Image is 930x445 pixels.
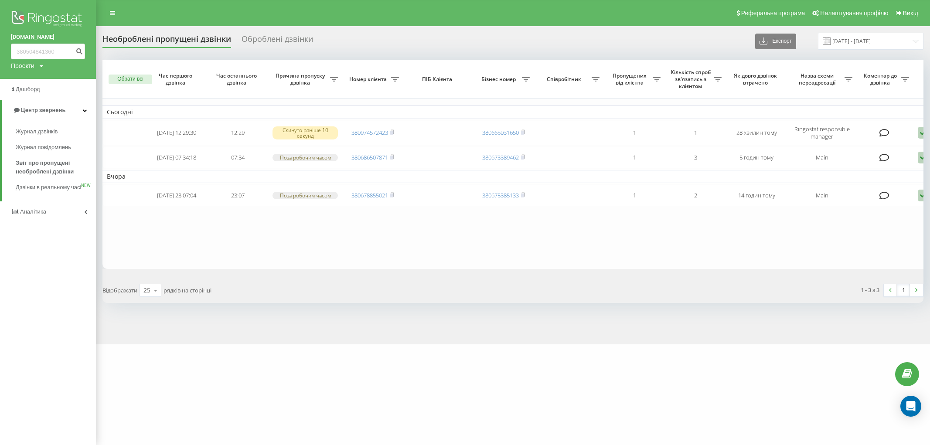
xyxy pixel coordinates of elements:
[273,154,338,161] div: Поза робочим часом
[604,121,665,145] td: 1
[482,129,519,136] a: 380665031650
[347,76,391,83] span: Номер клієнта
[16,183,81,192] span: Дзвінки в реальному часі
[820,10,888,17] span: Налаштування профілю
[11,44,85,59] input: Пошук за номером
[726,185,787,206] td: 14 годин тому
[143,286,150,295] div: 25
[146,185,207,206] td: [DATE] 23:07:04
[207,121,268,145] td: 12:29
[16,127,58,136] span: Журнал дзвінків
[787,147,857,168] td: Main
[102,286,137,294] span: Відображати
[665,185,726,206] td: 2
[16,180,96,195] a: Дзвінки в реальному часіNEW
[2,100,96,121] a: Центр звернень
[109,75,152,84] button: Обрати всі
[900,396,921,417] div: Open Intercom Messenger
[273,72,330,86] span: Причина пропуску дзвінка
[16,155,96,180] a: Звіт про пропущені необроблені дзвінки
[207,185,268,206] td: 23:07
[153,72,200,86] span: Час першого дзвінка
[273,126,338,139] div: Скинуто раніше 10 секунд
[787,121,857,145] td: Ringostat responsible manager
[665,121,726,145] td: 1
[242,34,313,48] div: Оброблені дзвінки
[861,285,879,294] div: 1 - 3 з 3
[538,76,592,83] span: Співробітник
[726,147,787,168] td: 5 годин тому
[21,107,65,113] span: Центр звернень
[755,34,796,49] button: Експорт
[214,72,261,86] span: Час останнього дзвінка
[903,10,918,17] span: Вихід
[741,10,805,17] span: Реферальна програма
[482,153,519,161] a: 380673389462
[102,34,231,48] div: Необроблені пропущені дзвінки
[787,185,857,206] td: Main
[604,147,665,168] td: 1
[726,121,787,145] td: 28 хвилин тому
[16,159,92,176] span: Звіт про пропущені необроблені дзвінки
[861,72,901,86] span: Коментар до дзвінка
[164,286,211,294] span: рядків на сторінці
[11,61,34,70] div: Проекти
[351,191,388,199] a: 380678855021
[608,72,653,86] span: Пропущених від клієнта
[791,72,845,86] span: Назва схеми переадресації
[16,143,71,152] span: Журнал повідомлень
[11,9,85,31] img: Ringostat logo
[897,284,910,296] a: 1
[669,69,714,89] span: Кількість спроб зв'язатись з клієнтом
[411,76,466,83] span: ПІБ Клієнта
[733,72,780,86] span: Як довго дзвінок втрачено
[273,192,338,199] div: Поза робочим часом
[351,129,388,136] a: 380974572423
[482,191,519,199] a: 380675385133
[146,121,207,145] td: [DATE] 12:29:30
[477,76,522,83] span: Бізнес номер
[351,153,388,161] a: 380686507871
[604,185,665,206] td: 1
[146,147,207,168] td: [DATE] 07:34:18
[207,147,268,168] td: 07:34
[11,33,85,41] a: [DOMAIN_NAME]
[16,86,40,92] span: Дашборд
[16,124,96,139] a: Журнал дзвінків
[20,208,46,215] span: Аналiтика
[16,139,96,155] a: Журнал повідомлень
[665,147,726,168] td: 3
